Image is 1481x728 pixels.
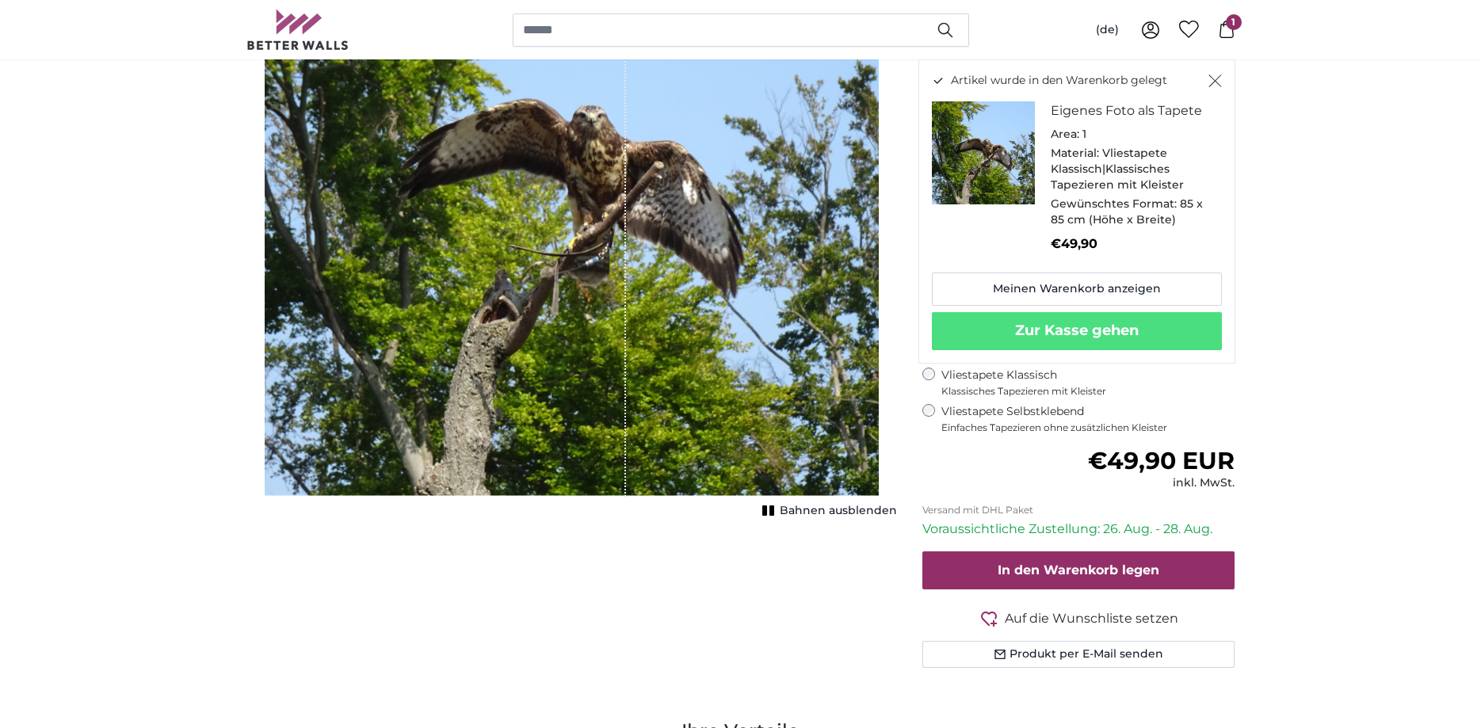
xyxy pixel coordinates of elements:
[1088,446,1235,475] span: €49,90 EUR
[918,59,1235,364] div: Artikel wurde in den Warenkorb gelegt
[941,385,1222,398] span: Klassisches Tapezieren mit Kleister
[1082,127,1086,141] span: 1
[758,500,897,522] button: Bahnen ausblenden
[922,520,1235,539] p: Voraussichtliche Zustellung: 26. Aug. - 28. Aug.
[932,273,1222,306] a: Meinen Warenkorb anzeigen
[1051,196,1203,227] span: 85 x 85 cm (Höhe x Breite)
[932,312,1222,350] button: Zur Kasse gehen
[1051,101,1209,120] h3: Eigenes Foto als Tapete
[1088,475,1235,491] div: inkl. MwSt.
[1051,196,1177,211] span: Gewünschtes Format:
[1051,127,1079,141] span: Area:
[922,641,1235,668] button: Produkt per E-Mail senden
[1005,609,1178,628] span: Auf die Wunschliste setzen
[932,101,1035,204] img: personalised-photo
[1051,146,1184,192] span: Vliestapete Klassisch|Klassisches Tapezieren mit Kleister
[941,368,1222,398] label: Vliestapete Klassisch
[780,503,897,519] span: Bahnen ausblenden
[1083,16,1132,44] button: (de)
[922,608,1235,628] button: Auf die Wunschliste setzen
[922,504,1235,516] p: Versand mit DHL Paket
[922,551,1235,589] button: In den Warenkorb legen
[1051,146,1099,160] span: Material:
[951,73,1167,89] span: Artikel wurde in den Warenkorb gelegt
[1051,234,1209,253] p: €49,90
[941,404,1235,434] label: Vliestapete Selbstklebend
[246,10,349,50] img: Betterwalls
[1226,14,1242,30] span: 1
[941,421,1235,434] span: Einfaches Tapezieren ohne zusätzlichen Kleister
[1208,73,1222,89] button: Schließen
[998,562,1159,577] span: In den Warenkorb legen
